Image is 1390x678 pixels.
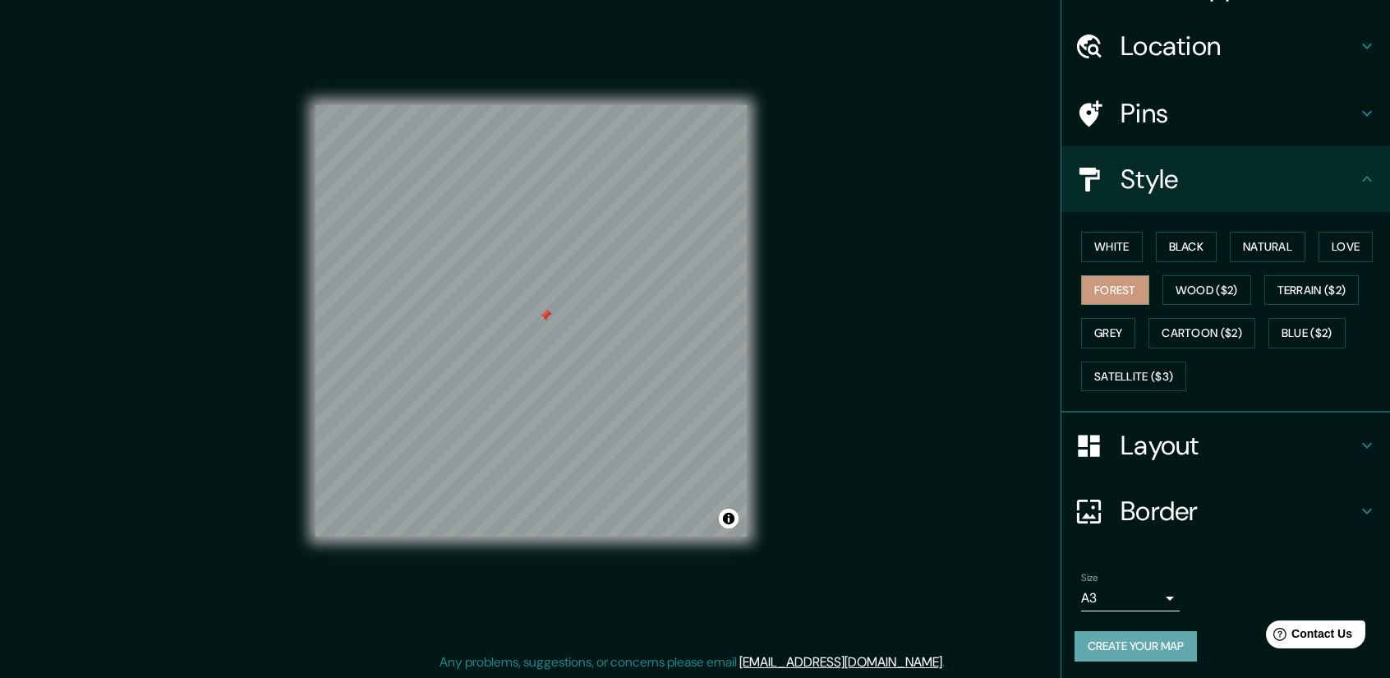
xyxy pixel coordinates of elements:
[1121,429,1357,462] h4: Layout
[1061,146,1390,212] div: Style
[945,653,947,672] div: .
[1230,232,1305,262] button: Natural
[1121,495,1357,528] h4: Border
[1156,232,1217,262] button: Black
[1319,232,1373,262] button: Love
[947,653,950,672] div: .
[1061,478,1390,544] div: Border
[1081,571,1098,585] label: Size
[1061,413,1390,478] div: Layout
[1061,13,1390,79] div: Location
[1162,275,1251,306] button: Wood ($2)
[1061,81,1390,146] div: Pins
[1264,275,1360,306] button: Terrain ($2)
[719,509,739,528] button: Toggle attribution
[1081,275,1149,306] button: Forest
[1148,318,1255,348] button: Cartoon ($2)
[1075,631,1197,662] button: Create your map
[1081,232,1143,262] button: White
[1121,30,1357,62] h4: Location
[1121,163,1357,196] h4: Style
[1081,585,1180,611] div: A3
[1244,614,1372,660] iframe: Help widget launcher
[1081,318,1135,348] button: Grey
[1081,362,1186,392] button: Satellite ($3)
[739,653,942,671] a: [EMAIL_ADDRESS][DOMAIN_NAME]
[1268,318,1346,348] button: Blue ($2)
[1121,97,1357,130] h4: Pins
[315,105,747,537] canvas: Map
[440,653,945,672] p: Any problems, suggestions, or concerns please email .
